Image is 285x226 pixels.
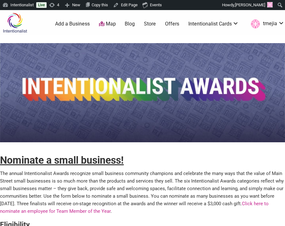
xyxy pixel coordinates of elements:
[36,2,47,8] a: Live
[248,18,284,30] a: tmejia
[99,20,116,28] a: Map
[144,20,156,27] a: Store
[125,20,135,27] a: Blog
[188,20,239,27] a: Intentionalist Cards
[235,3,265,7] span: [PERSON_NAME]
[165,20,179,27] a: Offers
[55,20,90,27] a: Add a Business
